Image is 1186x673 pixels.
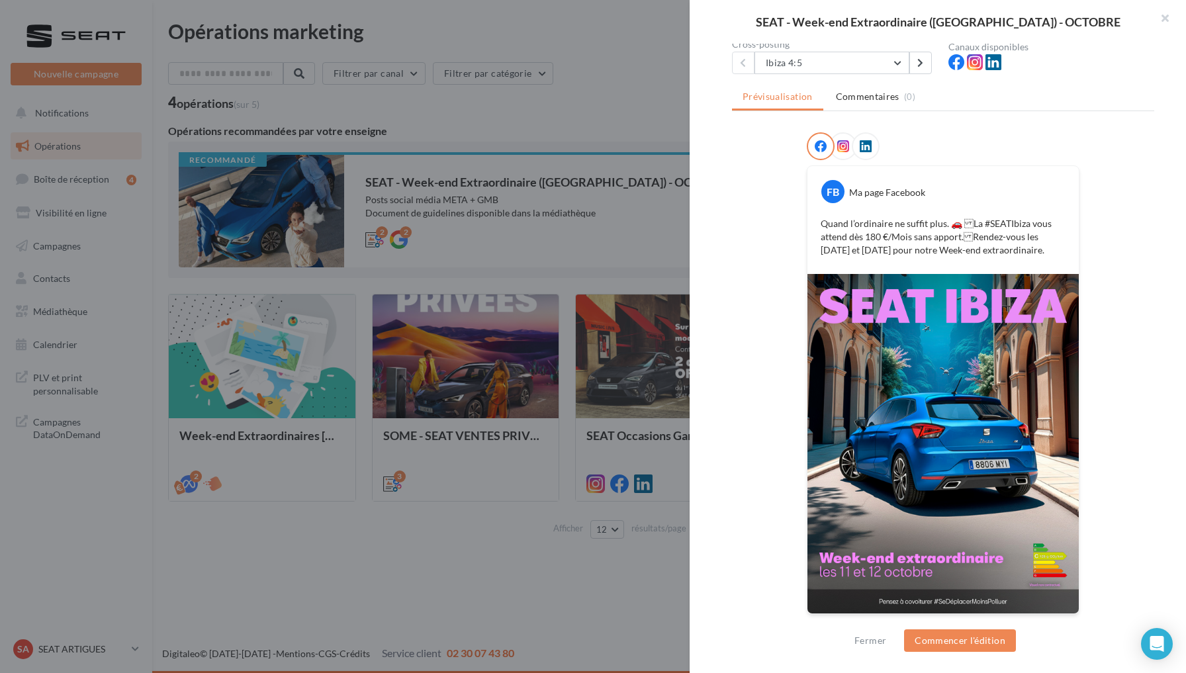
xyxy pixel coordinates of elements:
[904,91,915,102] span: (0)
[836,90,899,103] span: Commentaires
[948,42,1154,52] div: Canaux disponibles
[711,16,1165,28] div: SEAT - Week-end Extraordinaire ([GEOGRAPHIC_DATA]) - OCTOBRE
[807,614,1079,631] div: La prévisualisation est non-contractuelle
[904,629,1016,652] button: Commencer l'édition
[849,186,925,199] div: Ma page Facebook
[1141,628,1173,660] div: Open Intercom Messenger
[849,633,891,649] button: Fermer
[732,40,938,49] div: Cross-posting
[821,180,844,203] div: FB
[754,52,909,74] button: Ibiza 4:5
[821,217,1066,257] p: Quand l’ordinaire ne suffit plus. 🚗 La #SEATIbiza vous attend dès 180 €/Mois sans apport. Rendez-...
